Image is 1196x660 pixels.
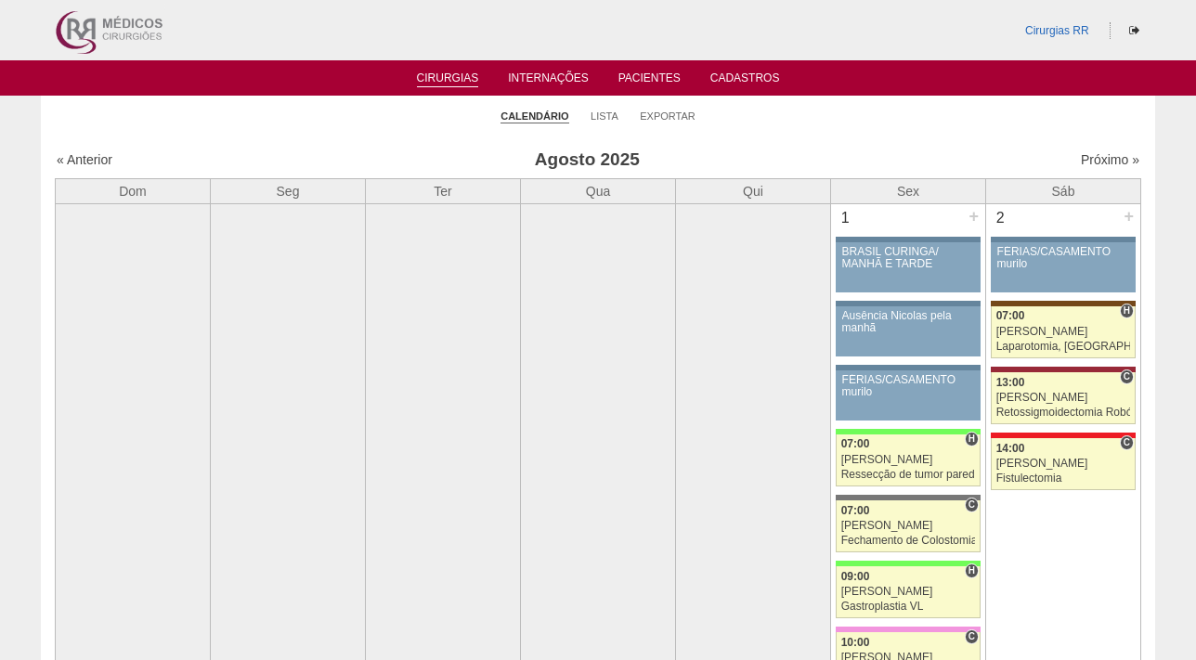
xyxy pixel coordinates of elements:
[618,71,681,90] a: Pacientes
[996,326,1131,338] div: [PERSON_NAME]
[1120,304,1134,318] span: Hospital
[991,301,1136,306] div: Key: Santa Joana
[57,152,112,167] a: « Anterior
[836,434,981,486] a: H 07:00 [PERSON_NAME] Ressecção de tumor parede abdominal pélvica
[965,498,979,512] span: Consultório
[841,636,870,649] span: 10:00
[211,178,366,203] th: Seg
[836,495,981,500] div: Key: Santa Catarina
[991,433,1136,438] div: Key: Assunção
[836,500,981,552] a: C 07:00 [PERSON_NAME] Fechamento de Colostomia ou Enterostomia
[996,442,1025,455] span: 14:00
[1081,152,1139,167] a: Próximo »
[676,178,831,203] th: Qui
[500,110,568,123] a: Calendário
[996,376,1025,389] span: 13:00
[991,438,1136,490] a: C 14:00 [PERSON_NAME] Fistulectomia
[842,310,975,334] div: Ausência Nicolas pela manhã
[836,429,981,434] div: Key: Brasil
[991,242,1136,292] a: FÉRIAS/CASAMENTO murilo
[836,365,981,370] div: Key: Aviso
[996,309,1025,322] span: 07:00
[841,469,976,481] div: Ressecção de tumor parede abdominal pélvica
[841,535,976,547] div: Fechamento de Colostomia ou Enterostomia
[991,367,1136,372] div: Key: Sírio Libanês
[996,341,1131,353] div: Laparotomia, [GEOGRAPHIC_DATA], Drenagem, Bridas
[996,472,1131,485] div: Fistulectomia
[836,561,981,566] div: Key: Brasil
[710,71,780,90] a: Cadastros
[966,204,981,228] div: +
[836,237,981,242] div: Key: Aviso
[991,372,1136,424] a: C 13:00 [PERSON_NAME] Retossigmoidectomia Robótica
[640,110,695,123] a: Exportar
[991,237,1136,242] div: Key: Aviso
[1120,435,1134,450] span: Consultório
[836,566,981,618] a: H 09:00 [PERSON_NAME] Gastroplastia VL
[831,204,860,232] div: 1
[841,437,870,450] span: 07:00
[842,374,975,398] div: FÉRIAS/CASAMENTO murilo
[841,504,870,517] span: 07:00
[836,306,981,356] a: Ausência Nicolas pela manhã
[831,178,986,203] th: Sex
[366,178,521,203] th: Ter
[965,563,979,578] span: Hospital
[1120,369,1134,384] span: Consultório
[991,306,1136,358] a: H 07:00 [PERSON_NAME] Laparotomia, [GEOGRAPHIC_DATA], Drenagem, Bridas
[841,570,870,583] span: 09:00
[508,71,589,90] a: Internações
[842,246,975,270] div: BRASIL CURINGA/ MANHÃ E TARDE
[996,407,1131,419] div: Retossigmoidectomia Robótica
[836,370,981,421] a: FÉRIAS/CASAMENTO murilo
[836,627,981,632] div: Key: Albert Einstein
[1121,204,1137,228] div: +
[997,246,1130,270] div: FÉRIAS/CASAMENTO murilo
[986,178,1141,203] th: Sáb
[521,178,676,203] th: Qua
[1025,24,1089,37] a: Cirurgias RR
[836,301,981,306] div: Key: Aviso
[841,601,976,613] div: Gastroplastia VL
[836,242,981,292] a: BRASIL CURINGA/ MANHÃ E TARDE
[965,629,979,644] span: Consultório
[996,392,1131,404] div: [PERSON_NAME]
[996,458,1131,470] div: [PERSON_NAME]
[841,520,976,532] div: [PERSON_NAME]
[1129,25,1139,36] i: Sair
[317,147,858,174] h3: Agosto 2025
[965,432,979,446] span: Hospital
[417,71,479,87] a: Cirurgias
[986,204,1015,232] div: 2
[56,178,211,203] th: Dom
[841,586,976,598] div: [PERSON_NAME]
[841,454,976,466] div: [PERSON_NAME]
[591,110,618,123] a: Lista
